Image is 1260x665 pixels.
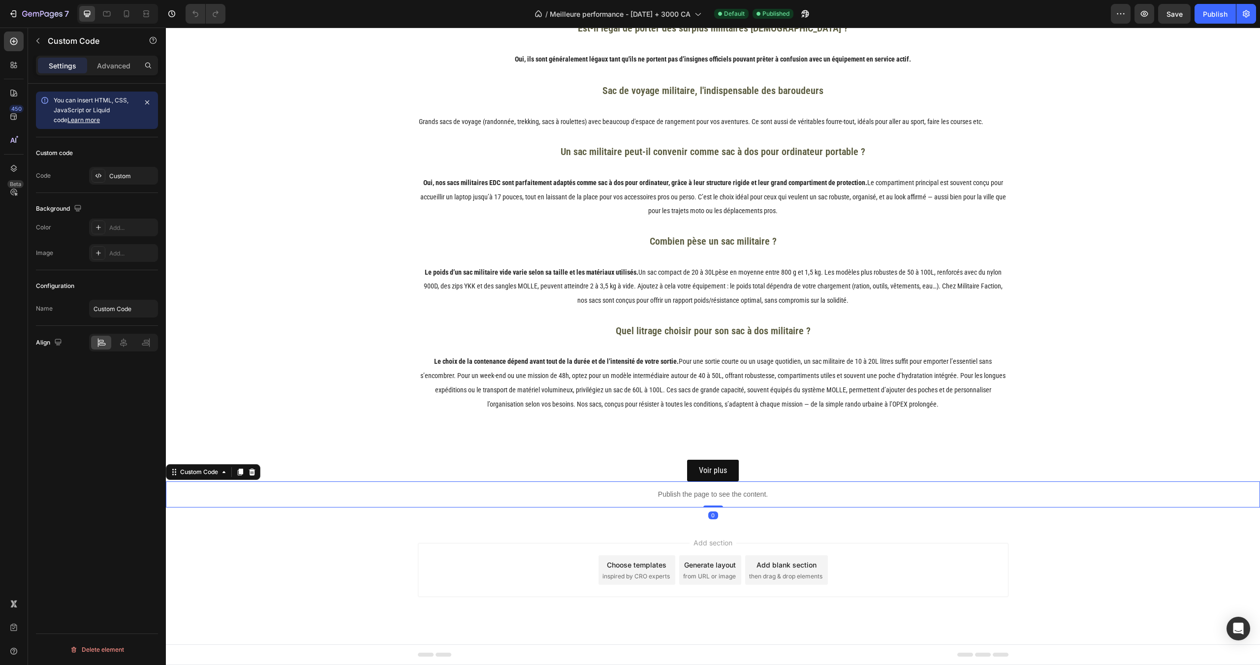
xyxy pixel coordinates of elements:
p: Settings [49,61,76,71]
span: Quel litrage choisir pour son sac à dos militaire ? [450,297,645,309]
strong: Oui, nos sacs militaires EDC sont parfaitement adaptés comme sac à dos pour ordinateur, grâce à l... [257,151,701,159]
span: Save [1166,10,1183,18]
div: Add... [109,249,156,258]
span: Un sac militaire peut-il convenir comme sac à dos pour ordinateur portable ? [395,118,699,130]
p: Custom Code [48,35,131,47]
span: Combien pèse un sac militaire ? [484,208,611,220]
button: Save [1158,4,1191,24]
div: Color [36,223,51,232]
button: Delete element [36,642,158,658]
span: Un sac compact de 20 à 30Lpèse en moyenne entre 800 g et 1,5 kg. Les modèles plus robustes de 50 ... [258,241,837,277]
span: inspired by CRO experts [437,544,504,553]
div: Delete element [70,644,124,656]
div: Choose templates [441,532,501,542]
span: Default [724,9,745,18]
span: from URL or image [517,544,570,553]
div: Background [36,202,84,216]
span: Add section [524,510,570,520]
button: 7 [4,4,73,24]
div: Configuration [36,282,74,290]
div: 0 [542,484,552,492]
span: Grands sacs de voyage (randonnée, trekking, sacs à roulettes) avec beaucoup d'espace de rangement... [253,90,818,98]
div: Open Intercom Messenger [1227,617,1250,640]
span: You can insert HTML, CSS, JavaScript or Liquid code [54,96,128,124]
div: Code [36,171,51,180]
div: Publish [1203,9,1228,19]
span: / [545,9,548,19]
div: Beta [7,180,24,188]
strong: Oui, ils sont généralement légaux tant qu'ils ne portent pas d’insignes officiels pouvant prêter ... [349,28,745,35]
span: Pour une sortie courte ou un usage quotidien, un sac militaire de 10 à 20L litres suffit pour emp... [254,330,840,380]
div: Image [36,249,53,257]
span: Meilleure performance - [DATE] + 3000 CA [550,9,691,19]
span: Published [762,9,789,18]
div: Align [36,336,64,349]
div: Undo/Redo [186,4,225,24]
span: then drag & drop elements [583,544,657,553]
div: Custom code [36,149,73,158]
a: Learn more [67,116,100,124]
p: Voir plus [533,436,561,450]
span: Sac de voyage militaire, l'indispensable des baroudeurs [437,57,658,69]
div: Add... [109,223,156,232]
strong: Le choix de la contenance dépend avant tout de la durée et de l’intensité de votre sortie. [268,330,513,338]
div: 450 [9,105,24,113]
div: Add blank section [591,532,651,542]
div: Generate layout [518,532,570,542]
button: Publish [1195,4,1236,24]
span: Le compartiment principal est souvent conçu pour accueillir un laptop jusqu’à 17 pouces, tout en ... [254,151,840,188]
strong: Le poids d’un sac militaire vide varie selon sa taille et les matériaux utilisés. [259,241,472,249]
div: Custom Code [12,440,54,449]
button: <p>Voir plus</p> [521,432,573,454]
p: Advanced [97,61,130,71]
iframe: Design area [166,28,1260,665]
div: Custom [109,172,156,181]
p: 7 [64,8,69,20]
div: Name [36,304,53,313]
